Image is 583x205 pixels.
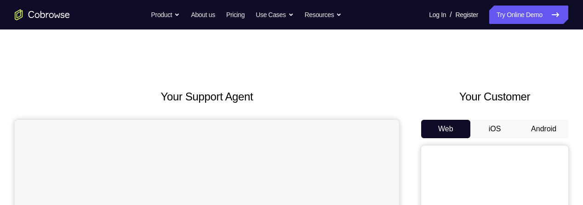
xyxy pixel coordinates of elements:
button: Product [151,6,180,24]
a: Register [456,6,478,24]
a: About us [191,6,215,24]
a: Pricing [226,6,245,24]
button: iOS [470,120,520,138]
button: Web [421,120,470,138]
h2: Your Customer [421,88,568,105]
a: Log In [429,6,446,24]
h2: Your Support Agent [15,88,399,105]
button: Resources [305,6,342,24]
a: Try Online Demo [489,6,568,24]
button: Android [519,120,568,138]
span: / [450,9,452,20]
button: Use Cases [256,6,293,24]
a: Go to the home page [15,9,70,20]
